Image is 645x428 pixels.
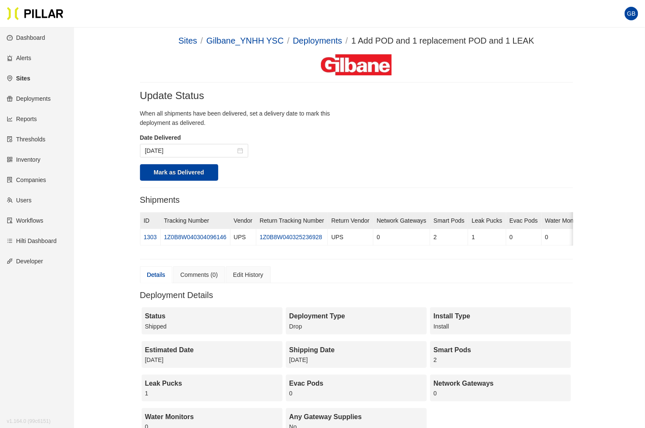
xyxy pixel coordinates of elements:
[7,95,51,102] a: giftDeployments
[289,355,423,364] div: [DATE]
[200,36,203,45] span: /
[231,213,256,229] th: Vendor
[256,213,328,229] th: Return Tracking Number
[542,229,589,246] td: 0
[7,136,45,143] a: exceptionThresholds
[346,36,348,45] span: /
[7,7,63,20] img: Pillar Technologies
[434,389,568,398] div: 0
[145,146,236,155] input: Sep 15, 2025
[161,213,231,229] th: Tracking Number
[7,75,30,82] a: environmentSites
[7,55,31,61] a: alertAlerts
[260,234,322,240] a: 1Z0B8W040325236928
[506,213,542,229] th: Evac Pods
[430,213,468,229] th: Smart Pods
[430,229,468,246] td: 2
[145,389,279,398] div: 1
[627,7,636,20] span: GB
[145,355,279,364] div: [DATE]
[434,355,568,364] div: 2
[145,311,279,321] div: Status
[145,345,279,355] div: Estimated Date
[7,258,43,265] a: apiDeveloper
[542,213,589,229] th: Water Monitors
[351,36,534,45] span: 1 Add POD and 1 replacement POD and 1 LEAK
[468,213,506,229] th: Leak Pucks
[289,322,423,331] div: Drop
[233,270,263,279] div: Edit History
[140,133,248,142] label: Date Delivered
[289,311,423,321] div: Deployment Type
[7,197,32,204] a: teamUsers
[231,229,256,246] td: UPS
[434,378,568,389] div: Network Gateways
[289,389,423,398] div: 0
[140,89,204,102] h2: Update Status
[287,36,290,45] span: /
[7,156,41,163] a: qrcodeInventory
[145,411,279,422] div: Water Monitors
[147,270,165,279] div: Details
[140,213,161,229] th: ID
[434,311,568,321] div: Install Type
[144,234,157,240] a: 1303
[289,411,423,422] div: Any Gateway Supplies
[328,229,373,246] td: UPS
[7,34,45,41] a: dashboardDashboard
[145,322,279,331] div: Shipped
[293,36,342,45] a: Deployments
[180,270,218,279] div: Comments (0)
[140,195,194,205] h3: Shipments
[7,116,37,122] a: line-chartReports
[328,213,373,229] th: Return Vendor
[434,345,568,355] div: Smart Pods
[164,234,227,240] a: 1Z0B8W040304096146
[140,164,218,181] button: Mark as Delivered
[373,213,430,229] th: Network Gateways
[373,229,430,246] td: 0
[434,322,568,331] div: Install
[468,229,506,246] td: 1
[145,378,279,389] div: Leak Pucks
[506,229,542,246] td: 0
[206,36,284,45] a: Gilbane_YNHH YSC
[289,378,423,389] div: Evac Pods
[7,217,43,224] a: auditWorkflows
[7,237,57,244] a: barsHilti Dashboard
[140,290,573,301] h3: Deployment Details
[289,345,423,355] div: Shipping Date
[321,54,391,75] img: Gilbane Building Company
[140,109,341,127] p: When all shipments have been delivered, set a delivery date to mark this deployment as delivered.
[178,36,197,45] a: Sites
[7,177,46,183] a: solutionCompanies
